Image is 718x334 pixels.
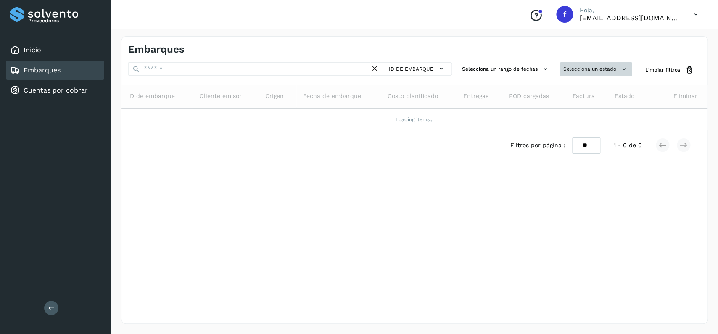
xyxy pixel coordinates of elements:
button: Limpiar filtros [639,62,701,78]
span: Limpiar filtros [645,66,680,74]
span: ID de embarque [128,92,175,101]
span: Cliente emisor [199,92,241,101]
p: Proveedores [28,18,101,24]
button: Selecciona un rango de fechas [459,62,553,76]
a: Cuentas por cobrar [24,86,88,94]
div: Cuentas por cobrar [6,81,104,100]
a: Inicio [24,46,41,54]
span: Fecha de embarque [303,92,361,101]
span: Estado [615,92,634,101]
button: ID de embarque [386,63,448,75]
span: Eliminar [673,92,697,101]
span: Origen [265,92,284,101]
h4: Embarques [128,43,185,56]
a: Embarques [24,66,61,74]
button: Selecciona un estado [560,62,632,76]
span: Entregas [463,92,488,101]
span: POD cargadas [509,92,549,101]
span: Costo planificado [388,92,438,101]
span: Factura [572,92,594,101]
td: Loading items... [121,109,707,130]
span: ID de embarque [389,65,433,73]
span: Filtros por página : [510,141,565,150]
div: Embarques [6,61,104,80]
p: facturacion@expresssanjavier.com [580,14,681,22]
span: 1 - 0 de 0 [614,141,642,150]
div: Inicio [6,41,104,59]
p: Hola, [580,7,681,14]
